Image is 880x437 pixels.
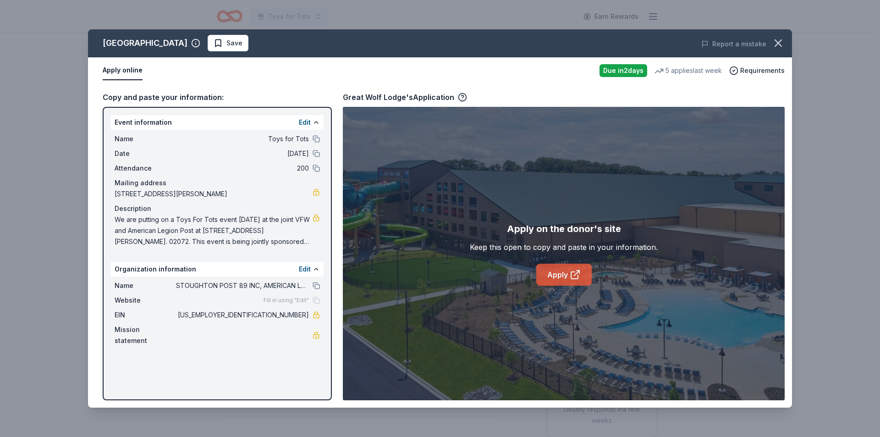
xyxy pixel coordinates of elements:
[115,163,176,174] span: Attendance
[470,242,658,253] div: Keep this open to copy and paste in your information.
[111,262,324,277] div: Organization information
[115,203,320,214] div: Description
[226,38,242,49] span: Save
[176,148,309,159] span: [DATE]
[343,91,467,103] div: Great Wolf Lodge's Application
[103,36,187,50] div: [GEOGRAPHIC_DATA]
[103,61,143,80] button: Apply online
[103,91,332,103] div: Copy and paste your information:
[507,221,621,236] div: Apply on the donor's site
[115,133,176,144] span: Name
[115,188,313,199] span: [STREET_ADDRESS][PERSON_NAME]
[701,39,766,50] button: Report a mistake
[654,65,722,76] div: 5 applies last week
[176,310,309,321] span: [US_EMPLOYER_IDENTIFICATION_NUMBER]
[115,324,176,346] span: Mission statement
[599,64,647,77] div: Due in 2 days
[115,280,176,291] span: Name
[299,264,311,275] button: Edit
[176,280,309,291] span: STOUGHTON POST 89 INC, AMERICAN LEGION
[264,297,309,304] span: Fill in using "Edit"
[536,264,592,286] a: Apply
[111,115,324,130] div: Event information
[176,133,309,144] span: Toys for Tots
[115,148,176,159] span: Date
[115,295,176,306] span: Website
[115,310,176,321] span: EIN
[729,65,785,76] button: Requirements
[740,65,785,76] span: Requirements
[115,177,320,188] div: Mailing address
[176,163,309,174] span: 200
[208,35,248,51] button: Save
[115,214,313,247] span: We are putting on a Toys For Tots event [DATE] at the joint VFW and American Legion Post at [STRE...
[299,117,311,128] button: Edit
